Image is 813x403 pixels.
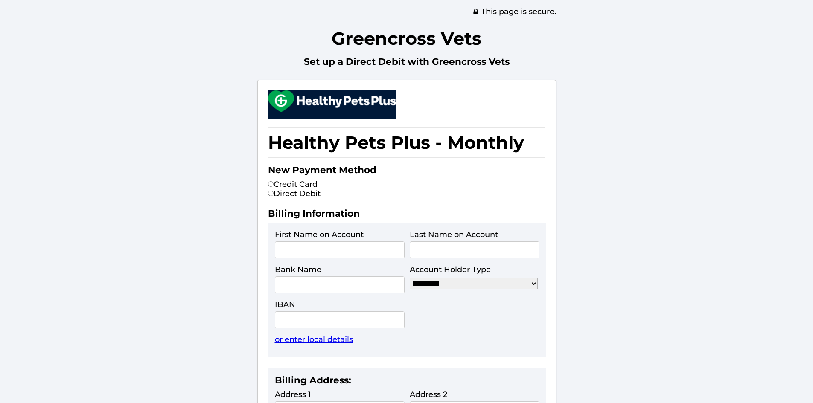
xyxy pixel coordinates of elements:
a: or enter local details [275,335,353,344]
h2: Billing Information [268,208,545,223]
label: Credit Card [268,180,318,189]
label: Direct Debit [268,189,321,198]
input: Direct Debit [268,191,274,196]
h1: Greencross Vets [257,23,556,53]
h2: Billing Address: [275,374,539,390]
label: Address 2 [410,390,447,399]
label: Account Holder Type [410,265,491,274]
span: This page is secure. [472,7,556,16]
h2: New Payment Method [268,164,545,180]
img: small.png [268,90,396,112]
label: First Name on Account [275,230,364,239]
h1: Healthy Pets Plus - Monthly [268,127,545,158]
label: Bank Name [275,265,321,274]
label: Address 1 [275,390,311,399]
h2: Set up a Direct Debit with Greencross Vets [257,56,556,71]
label: Last Name on Account [410,230,498,239]
label: IBAN [275,300,295,309]
input: Credit Card [268,181,274,187]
